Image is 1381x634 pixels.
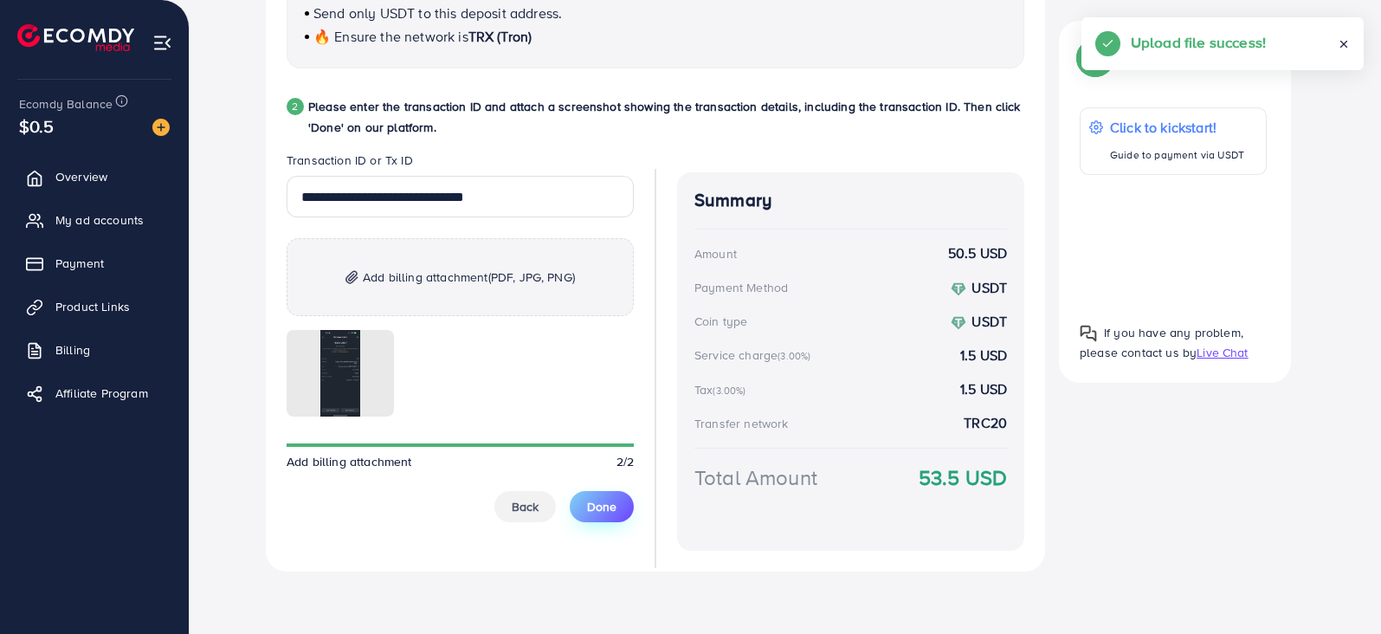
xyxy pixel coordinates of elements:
[55,168,107,185] span: Overview
[919,463,1007,493] strong: 53.5 USD
[55,211,144,229] span: My ad accounts
[363,267,575,288] span: Add billing attachment
[55,255,104,272] span: Payment
[1080,42,1111,73] img: Popup guide
[960,346,1007,366] strong: 1.5 USD
[13,289,176,324] a: Product Links
[694,381,752,398] div: Tax
[305,3,1006,23] p: Send only USDT to this deposit address.
[308,96,1024,138] p: Please enter the transaction ID and attach a screenshot showing the transaction details, includin...
[287,453,412,470] span: Add billing attachment
[971,278,1007,297] strong: USDT
[13,159,176,194] a: Overview
[320,330,360,417] img: img uploaded
[694,463,817,493] div: Total Amount
[960,379,1007,399] strong: 1.5 USD
[13,246,176,281] a: Payment
[694,313,747,330] div: Coin type
[19,95,113,113] span: Ecomdy Balance
[488,268,575,286] span: (PDF, JPG, PNG)
[1080,325,1097,342] img: Popup guide
[570,491,634,522] button: Done
[1197,344,1248,361] span: Live Chat
[694,190,1007,211] h4: Summary
[55,341,90,359] span: Billing
[512,498,539,515] span: Back
[287,98,304,115] div: 2
[287,152,634,176] legend: Transaction ID or Tx ID
[152,119,170,136] img: image
[694,245,737,262] div: Amount
[19,113,55,139] span: $0.5
[313,27,468,46] span: 🔥 Ensure the network is
[152,33,172,53] img: menu
[778,349,810,363] small: (3.00%)
[55,385,148,402] span: Affiliate Program
[694,346,816,364] div: Service charge
[494,491,556,522] button: Back
[1080,324,1243,361] span: If you have any problem, please contact us by
[1307,556,1368,621] iframe: Chat
[587,498,616,515] span: Done
[13,376,176,411] a: Affiliate Program
[345,270,358,285] img: img
[951,281,966,297] img: coin
[951,315,966,331] img: coin
[13,203,176,237] a: My ad accounts
[964,413,1007,433] strong: TRC20
[948,243,1007,263] strong: 50.5 USD
[1131,31,1266,54] h5: Upload file success!
[694,279,788,296] div: Payment Method
[55,298,130,315] span: Product Links
[694,415,789,432] div: Transfer network
[17,24,134,51] img: logo
[1110,145,1244,165] p: Guide to payment via USDT
[971,312,1007,331] strong: USDT
[468,27,532,46] span: TRX (Tron)
[713,384,745,398] small: (3.00%)
[1110,117,1244,138] p: Click to kickstart!
[13,333,176,367] a: Billing
[616,453,634,470] span: 2/2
